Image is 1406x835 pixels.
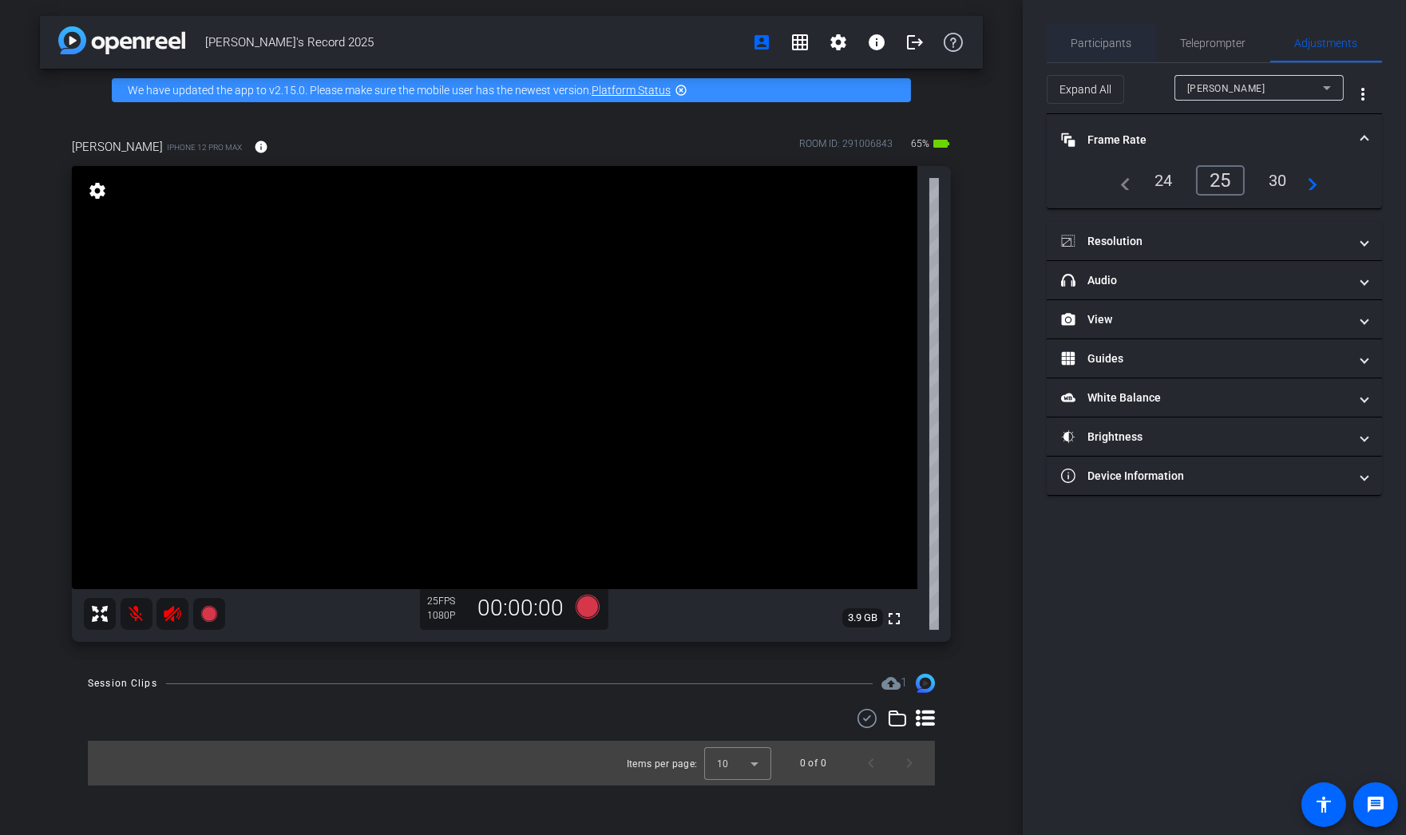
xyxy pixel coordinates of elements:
mat-icon: cloud_upload [881,674,901,693]
mat-icon: fullscreen [885,609,904,628]
div: Session Clips [88,675,157,691]
mat-expansion-panel-header: Audio [1047,261,1382,299]
span: Participants [1071,38,1132,49]
mat-icon: battery_std [932,134,951,153]
mat-icon: logout [905,33,925,52]
span: Destinations for your clips [881,674,907,693]
span: Teleprompter [1181,38,1246,49]
div: Frame Rate [1047,165,1382,208]
div: Items per page: [627,756,698,772]
mat-panel-title: View [1061,311,1349,328]
mat-icon: navigate_before [1111,171,1131,190]
div: We have updated the app to v2.15.0. Please make sure the mobile user has the newest version. [112,78,911,102]
div: 25 [1196,165,1245,196]
mat-expansion-panel-header: Resolution [1047,222,1382,260]
img: Session clips [916,674,935,693]
mat-icon: message [1366,795,1385,814]
button: Expand All [1047,75,1124,104]
div: ROOM ID: 291006843 [799,137,893,160]
button: Next page [890,744,929,782]
div: 24 [1143,167,1185,194]
a: Platform Status [592,84,671,97]
mat-expansion-panel-header: View [1047,300,1382,338]
mat-panel-title: Audio [1061,272,1349,289]
span: [PERSON_NAME] [1187,83,1265,94]
mat-panel-title: White Balance [1061,390,1349,406]
div: 0 of 0 [800,755,826,771]
mat-expansion-panel-header: Frame Rate [1047,114,1382,165]
span: FPS [439,596,456,607]
mat-icon: highlight_off [675,84,687,97]
button: More Options for Adjustments Panel [1344,75,1382,113]
mat-expansion-panel-header: Brightness [1047,417,1382,456]
mat-panel-title: Device Information [1061,468,1349,485]
span: 65% [909,131,932,156]
button: Previous page [852,744,890,782]
div: 30 [1257,167,1299,194]
mat-panel-title: Resolution [1061,233,1349,250]
span: 3.9 GB [842,608,883,627]
span: [PERSON_NAME] [72,138,163,156]
mat-icon: settings [86,181,109,200]
mat-icon: grid_on [790,33,810,52]
mat-icon: info [254,140,268,154]
span: 1 [901,675,907,690]
mat-icon: accessibility [1314,795,1333,814]
span: Expand All [1059,74,1111,105]
div: 1080P [428,609,468,622]
mat-panel-title: Guides [1061,350,1349,367]
div: 25 [428,595,468,607]
mat-expansion-panel-header: Device Information [1047,457,1382,495]
mat-icon: info [867,33,886,52]
div: 00:00:00 [468,595,575,622]
img: app-logo [58,26,185,54]
mat-panel-title: Brightness [1061,429,1349,445]
span: [PERSON_NAME]'s Record 2025 [205,26,743,58]
mat-panel-title: Frame Rate [1061,132,1349,148]
mat-icon: settings [829,33,848,52]
mat-expansion-panel-header: Guides [1047,339,1382,378]
span: iPhone 12 Pro Max [167,141,242,153]
mat-expansion-panel-header: White Balance [1047,378,1382,417]
mat-icon: navigate_next [1298,171,1317,190]
span: Adjustments [1295,38,1358,49]
mat-icon: account_box [752,33,771,52]
mat-icon: more_vert [1353,85,1372,104]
